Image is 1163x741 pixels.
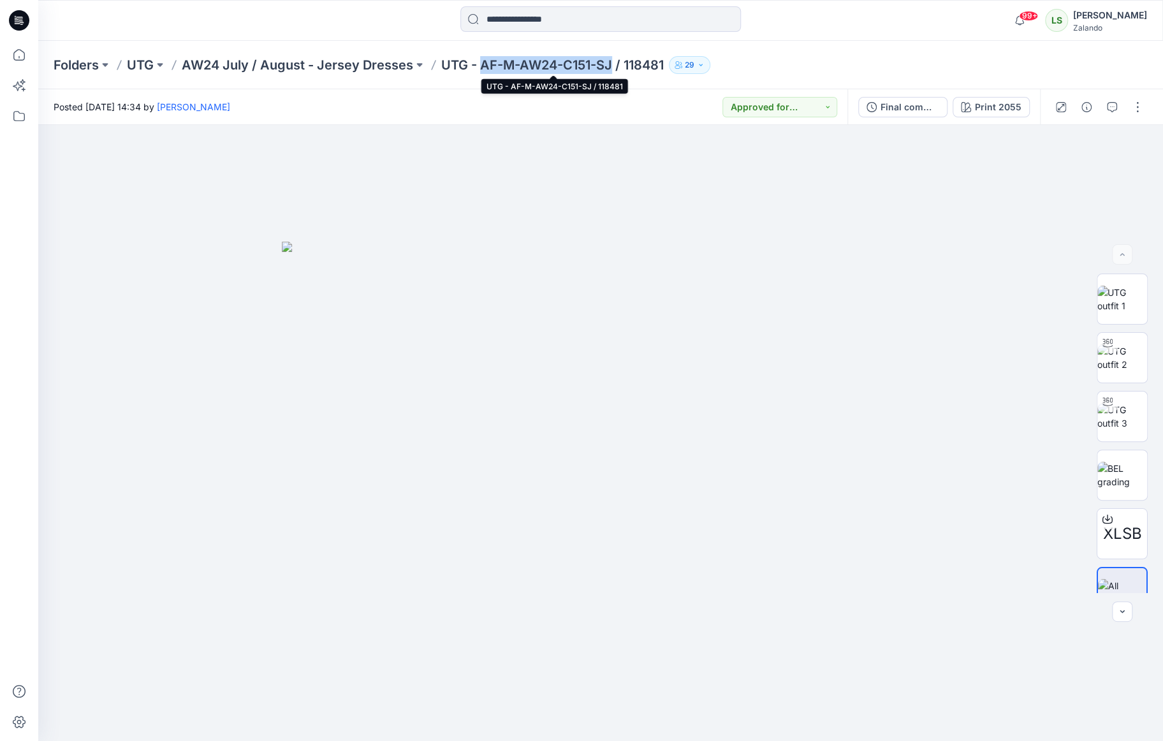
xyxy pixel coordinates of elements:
[1098,579,1146,606] img: All colorways
[182,56,413,74] a: AW24 July / August - Jersey Dresses
[881,100,939,114] div: Final comment
[975,100,1021,114] div: Print 2055
[282,242,919,741] img: eyJhbGciOiJIUzI1NiIsImtpZCI6IjAiLCJzbHQiOiJzZXMiLCJ0eXAiOiJKV1QifQ.eyJkYXRhIjp7InR5cGUiOiJzdG9yYW...
[1097,403,1147,430] img: UTG outfit 3
[1019,11,1038,21] span: 99+
[1097,462,1147,488] img: BEL grading
[1097,344,1147,371] img: UTG outfit 2
[1076,97,1097,117] button: Details
[1103,522,1142,545] span: XLSB
[1045,9,1068,32] div: LS
[1073,23,1147,33] div: Zalando
[157,101,230,112] a: [PERSON_NAME]
[1073,8,1147,23] div: [PERSON_NAME]
[127,56,154,74] a: UTG
[685,58,694,72] p: 29
[54,56,99,74] a: Folders
[441,56,664,74] p: UTG - AF-M-AW24-C151-SJ / 118481
[669,56,710,74] button: 29
[1097,286,1147,312] img: UTG outfit 1
[858,97,947,117] button: Final comment
[54,100,230,114] span: Posted [DATE] 14:34 by
[953,97,1030,117] button: Print 2055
